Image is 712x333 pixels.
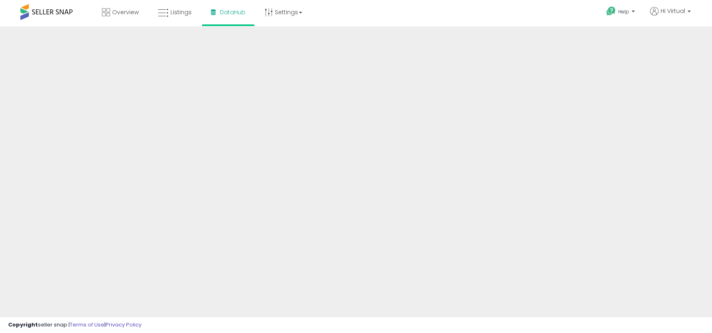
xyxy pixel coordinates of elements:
span: Listings [170,8,192,16]
a: Hi Virtual [650,7,691,25]
span: DataHub [220,8,245,16]
span: Help [618,8,629,15]
i: Get Help [606,6,616,16]
span: Hi Virtual [661,7,685,15]
span: Overview [112,8,139,16]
